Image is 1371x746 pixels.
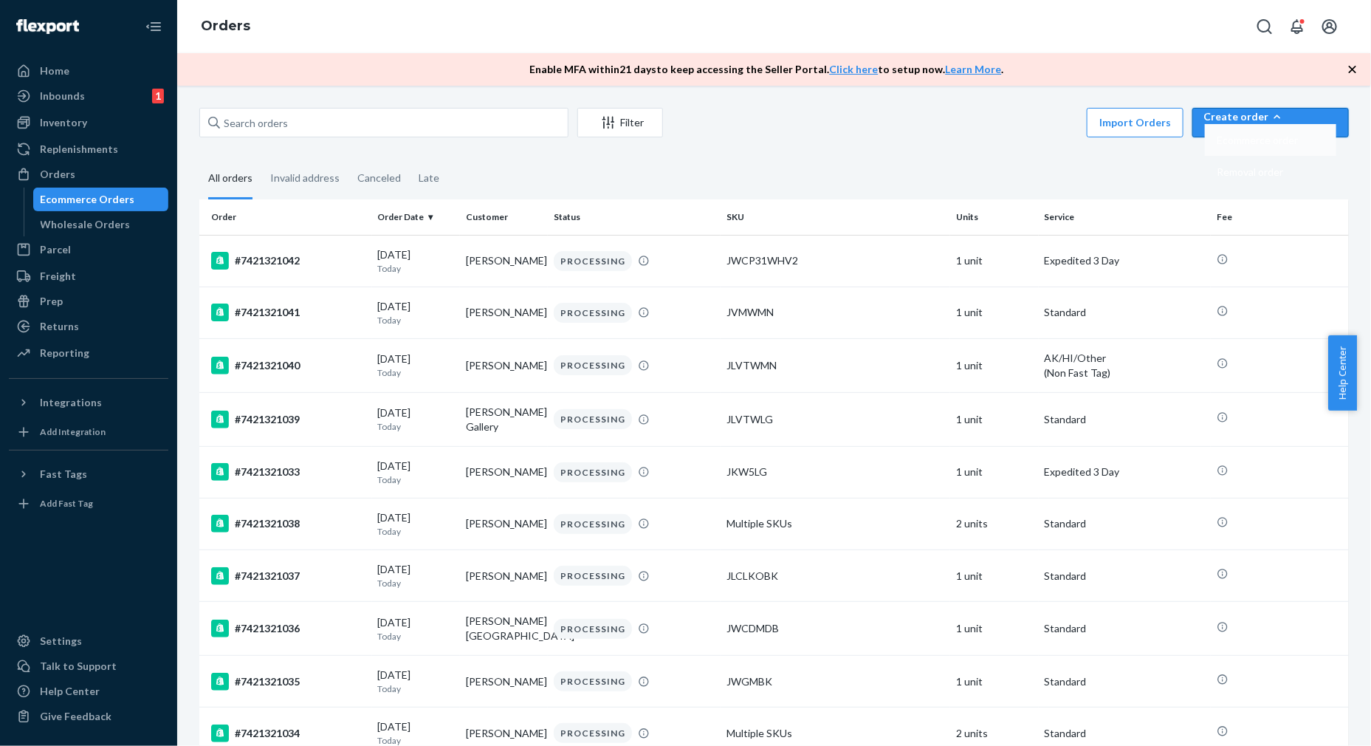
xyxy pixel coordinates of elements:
th: Order Date [372,199,460,235]
div: Invalid address [270,159,340,197]
div: Help Center [40,684,100,699]
div: All orders [208,159,252,199]
a: Inventory [9,111,168,134]
a: Replenishments [9,137,168,161]
div: Add Integration [40,425,106,438]
div: Wholesale Orders [41,217,131,232]
div: Inventory [40,115,87,130]
td: 1 unit [950,602,1038,656]
p: Standard [1045,412,1206,427]
div: Returns [40,319,79,334]
a: Home [9,59,168,83]
td: [PERSON_NAME] [460,446,548,498]
a: Freight [9,264,168,288]
div: JLVTWMN [726,358,944,373]
div: Filter [578,115,662,130]
div: (Non Fast Tag) [1045,366,1206,380]
p: AK/HI/Other [1045,351,1206,366]
p: Standard [1045,305,1206,320]
td: [PERSON_NAME] [460,338,548,392]
a: Help Center [9,680,168,703]
button: Close Navigation [139,12,168,41]
div: Talk to Support [40,659,117,674]
div: PROCESSING [554,409,632,429]
div: #7421321038 [211,515,366,533]
td: [PERSON_NAME] [460,287,548,338]
span: Ecommerce order [1217,135,1298,146]
a: Add Integration [9,420,168,444]
td: [PERSON_NAME] [460,498,548,550]
a: Orders [201,18,250,34]
th: Order [199,199,372,235]
button: Talk to Support [9,654,168,678]
td: 1 unit [950,392,1038,446]
td: 1 unit [950,446,1038,498]
button: Fast Tags [9,462,168,486]
div: Freight [40,269,76,284]
a: Wholesale Orders [33,213,169,236]
button: Open notifications [1282,12,1312,41]
button: Open Search Box [1250,12,1279,41]
p: Today [378,682,454,695]
div: [DATE] [378,668,454,695]
p: Standard [1045,674,1206,689]
div: JVMWMN [726,305,944,320]
div: [DATE] [378,459,454,486]
a: Parcel [9,238,168,261]
div: Late [419,159,439,197]
button: Help Center [1328,335,1357,411]
span: Support [30,10,83,24]
div: #7421321033 [211,463,366,481]
div: [DATE] [378,405,454,433]
div: PROCESSING [554,355,632,375]
div: Give Feedback [40,709,111,724]
th: Fee [1211,199,1349,235]
p: Standard [1045,569,1206,584]
div: Add Fast Tag [40,497,93,510]
p: Standard [1045,621,1206,636]
th: SKU [721,199,950,235]
a: Settings [9,629,168,653]
td: 1 unit [950,338,1038,392]
div: JLCLKOBK [726,569,944,584]
div: [DATE] [378,562,454,589]
p: Standard [1045,726,1206,741]
div: PROCESSING [554,619,632,639]
td: 1 unit [950,656,1038,708]
a: Add Fast Tag [9,492,168,516]
a: Learn More [946,63,1002,75]
button: Import Orders [1087,108,1183,137]
td: [PERSON_NAME][GEOGRAPHIC_DATA] [460,602,548,656]
th: Status [548,199,721,235]
div: #7421321042 [211,252,366,270]
p: Today [378,577,454,589]
th: Service [1039,199,1212,235]
div: [DATE] [378,299,454,326]
button: Create orderEcommerce orderRemoval order [1192,108,1349,137]
div: [DATE] [378,247,454,275]
button: Open account menu [1315,12,1344,41]
p: Today [378,630,454,643]
div: 1 [152,89,164,103]
div: PROCESSING [554,462,632,482]
button: Filter [577,108,663,137]
div: Ecommerce Orders [41,192,135,207]
button: Ecommerce order [1205,124,1336,156]
div: Reporting [40,346,89,360]
div: Fast Tags [40,467,87,482]
div: Prep [40,294,63,309]
a: Inbounds1 [9,84,168,108]
th: Units [950,199,1038,235]
a: Ecommerce Orders [33,188,169,211]
div: Replenishments [40,142,118,157]
div: #7421321040 [211,357,366,374]
ol: breadcrumbs [189,5,262,48]
div: JWCDMDB [726,621,944,636]
td: [PERSON_NAME] Gallery [460,392,548,446]
p: Standard [1045,516,1206,531]
p: Today [378,314,454,326]
button: Give Feedback [9,705,168,728]
td: [PERSON_NAME] [460,656,548,708]
div: Create order [1203,109,1338,124]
